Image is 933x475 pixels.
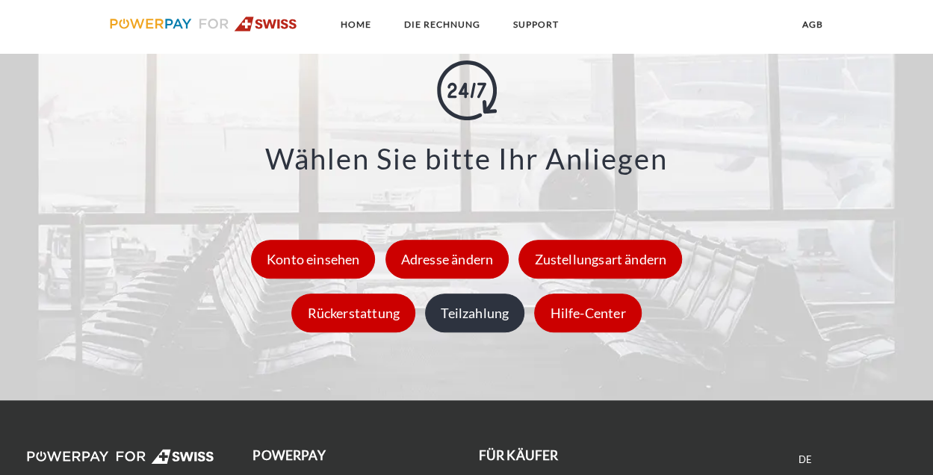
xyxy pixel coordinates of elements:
[27,449,214,464] img: logo-swiss-white.svg
[110,16,297,31] img: logo-swiss.svg
[530,305,645,321] a: Hilfe-Center
[252,447,325,463] b: POWERPAY
[291,294,415,332] div: Rückerstattung
[421,305,528,321] a: Teilzahlung
[790,11,836,38] a: agb
[288,305,419,321] a: Rückerstattung
[65,145,867,173] h3: Wählen Sie bitte Ihr Anliegen
[518,240,682,279] div: Zustellungsart ändern
[500,11,571,38] a: SUPPORT
[799,453,812,466] a: DE
[534,294,641,332] div: Hilfe-Center
[385,240,509,279] div: Adresse ändern
[251,240,376,279] div: Konto einsehen
[437,61,497,121] img: online-shopping.svg
[391,11,493,38] a: DIE RECHNUNG
[247,251,379,267] a: Konto einsehen
[328,11,384,38] a: Home
[382,251,513,267] a: Adresse ändern
[515,251,686,267] a: Zustellungsart ändern
[425,294,524,332] div: Teilzahlung
[479,447,559,463] b: FÜR KÄUFER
